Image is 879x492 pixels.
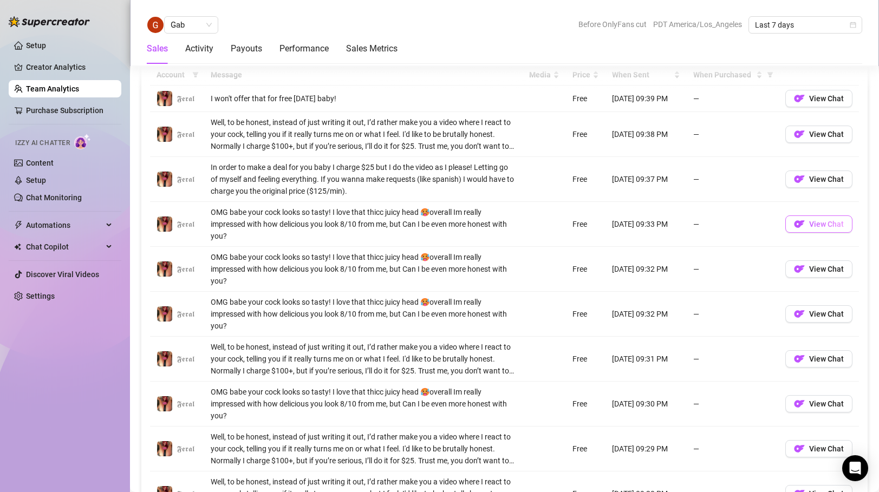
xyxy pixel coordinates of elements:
td: — [687,382,779,427]
div: Activity [185,42,213,55]
a: OFView Chat [785,222,852,231]
img: OF [794,398,805,409]
img: Chat Copilot [14,243,21,251]
button: OFView Chat [785,440,852,457]
a: Setup [26,176,46,185]
img: OF [794,174,805,185]
span: 𝕱𝖊𝖗𝖆𝖑 [177,310,194,318]
td: [DATE] 09:32 PM [605,247,687,292]
div: In order to make a deal for you baby I charge $25 but I do the video as I please! Letting go of m... [211,161,516,197]
img: Gab [147,17,164,33]
img: 𝕱𝖊𝖗𝖆𝖑 [157,127,172,142]
div: Performance [279,42,329,55]
a: Purchase Subscription [26,106,103,115]
a: OFView Chat [785,267,852,276]
td: [DATE] 09:38 PM [605,112,687,157]
span: 𝕱𝖊𝖗𝖆𝖑 [177,355,194,363]
span: filter [767,71,773,78]
button: OFView Chat [785,395,852,412]
span: Gab [171,17,212,33]
a: OFView Chat [785,133,852,141]
td: — [687,112,779,157]
button: OFView Chat [785,90,852,107]
button: OFView Chat [785,260,852,278]
td: Free [566,86,605,112]
div: OMG babe your cock looks so tasty! I love that thicc juicy head 🥵overall Im really impressed with... [211,296,516,332]
td: — [687,157,779,202]
span: View Chat [809,310,844,318]
a: Creator Analytics [26,58,113,76]
td: Free [566,157,605,202]
div: Well, to be honest, instead of just writing it out, I’d rather make you a video where I react to ... [211,341,516,377]
div: OMG babe your cock looks so tasty! I love that thicc juicy head 🥵overall Im really impressed with... [211,251,516,287]
img: 𝕱𝖊𝖗𝖆𝖑 [157,441,172,456]
td: [DATE] 09:39 PM [605,86,687,112]
img: 𝕱𝖊𝖗𝖆𝖑 [157,396,172,411]
a: Team Analytics [26,84,79,93]
th: Price [566,64,605,86]
th: When Sent [605,64,687,86]
img: 𝕱𝖊𝖗𝖆𝖑 [157,91,172,106]
span: 𝕱𝖊𝖗𝖆𝖑 [177,444,194,453]
span: 𝕱𝖊𝖗𝖆𝖑 [177,94,194,103]
div: OMG babe your cock looks so tasty! I love that thicc juicy head 🥵overall Im really impressed with... [211,386,516,422]
span: When Sent [612,69,672,81]
span: Account [157,69,188,81]
td: [DATE] 09:29 PM [605,427,687,471]
td: Free [566,292,605,337]
img: OF [794,264,805,274]
a: Settings [26,292,55,300]
span: Media [529,69,551,81]
span: filter [765,67,776,83]
td: — [687,247,779,292]
span: View Chat [809,130,844,139]
span: View Chat [809,220,844,228]
span: 𝕱𝖊𝖗𝖆𝖑 [177,175,194,183]
span: 𝕱𝖊𝖗𝖆𝖑 [177,265,194,273]
span: calendar [850,22,856,28]
span: Chat Copilot [26,238,103,255]
span: View Chat [809,355,844,363]
button: OFView Chat [785,350,852,368]
div: Sales Metrics [346,42,398,55]
img: OF [794,443,805,454]
span: Price [572,69,590,81]
button: OFView Chat [785,126,852,143]
div: Well, to be honest, instead of just writing it out, I’d rather make you a video where I react to ... [211,431,516,467]
td: [DATE] 09:31 PM [605,337,687,382]
span: filter [192,71,199,78]
span: When Purchased [693,69,754,81]
img: OF [794,353,805,364]
a: OFView Chat [785,357,852,366]
td: — [687,292,779,337]
span: Automations [26,217,103,234]
img: 𝕱𝖊𝖗𝖆𝖑 [157,261,172,277]
span: 𝕱𝖊𝖗𝖆𝖑 [177,130,194,139]
a: OFView Chat [785,178,852,186]
td: — [687,427,779,471]
span: thunderbolt [14,221,23,229]
span: PDT America/Los_Angeles [653,16,742,32]
span: View Chat [809,94,844,103]
a: OFView Chat [785,312,852,321]
a: OFView Chat [785,447,852,456]
td: — [687,86,779,112]
a: OFView Chat [785,402,852,411]
span: View Chat [809,265,844,273]
img: 𝕱𝖊𝖗𝖆𝖑 [157,306,172,322]
td: — [687,202,779,247]
td: [DATE] 09:30 PM [605,382,687,427]
img: logo-BBDzfeDw.svg [9,16,90,27]
div: Payouts [231,42,262,55]
a: Discover Viral Videos [26,270,99,279]
span: View Chat [809,175,844,183]
img: AI Chatter [74,134,91,149]
span: View Chat [809,399,844,408]
div: I won't offer that for free [DATE] baby! [211,93,516,104]
span: Before OnlyFans cut [578,16,647,32]
td: [DATE] 09:32 PM [605,292,687,337]
td: Free [566,427,605,471]
img: OF [794,129,805,140]
span: Last 7 days [755,17,856,33]
a: Chat Monitoring [26,193,82,202]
